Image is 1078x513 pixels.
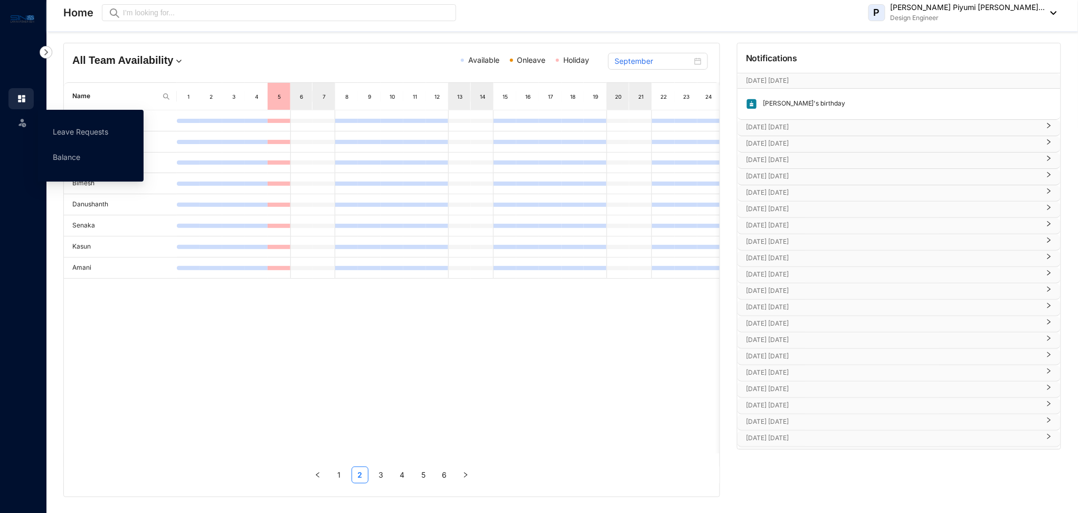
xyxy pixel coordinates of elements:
div: 22 [659,91,668,102]
p: [DATE] [DATE] [746,400,1039,411]
p: [DATE] [DATE] [746,75,1032,86]
p: [DATE] [DATE] [746,138,1039,149]
div: [DATE] [DATE] [737,218,1061,234]
p: Notifications [746,52,798,64]
a: Leave Requests [53,127,108,136]
span: right [1046,290,1052,292]
span: left [315,472,321,478]
li: 6 [436,467,453,483]
img: birthday.63217d55a54455b51415ef6ca9a78895.svg [746,98,758,110]
div: 23 [682,91,691,102]
td: Kasun [64,236,177,258]
div: 18 [569,91,578,102]
div: 7 [320,91,329,102]
div: 2 [207,91,216,102]
span: right [1046,274,1052,276]
p: [DATE] [DATE] [746,155,1039,165]
p: Design Engineer [891,13,1045,23]
div: [DATE] [DATE] [737,234,1061,250]
div: [DATE] [DATE] [737,283,1061,299]
img: logo [11,13,34,25]
li: 1 [330,467,347,483]
p: [DATE] [DATE] [746,384,1039,394]
div: 13 [456,91,464,102]
img: dropdown-black.8e83cc76930a90b1a4fdb6d089b7bf3a.svg [1045,11,1057,15]
div: 9 [365,91,374,102]
div: [DATE] [DATE] [737,398,1061,414]
span: right [1046,192,1052,194]
a: 2 [352,467,368,483]
div: 16 [524,91,533,102]
p: [DATE] [DATE] [746,253,1039,263]
div: 19 [591,91,600,102]
span: right [1046,388,1052,391]
p: Home [63,5,93,20]
p: [DATE] [DATE] [746,351,1039,362]
span: right [1046,421,1052,423]
a: 6 [437,467,452,483]
div: [DATE] [DATE] [737,120,1061,136]
div: 8 [343,91,352,102]
img: home.c6720e0a13eba0172344.svg [17,94,26,103]
p: [DATE] [DATE] [746,335,1039,345]
li: Home [8,88,34,109]
div: 11 [411,91,420,102]
p: [DATE] [DATE] [746,416,1039,427]
span: right [462,472,469,478]
div: [DATE] [DATE] [737,202,1061,217]
span: right [1046,323,1052,325]
p: [DATE] [DATE] [746,187,1039,198]
span: right [1046,405,1052,407]
div: [DATE] [DATE] [737,382,1061,397]
div: 12 [433,91,442,102]
div: 10 [388,91,397,102]
p: [DATE] [DATE] [746,204,1039,214]
p: [DATE] [DATE] [746,122,1039,132]
p: [DATE] [DATE] [746,433,1039,443]
div: [DATE] [DATE] [737,431,1061,446]
span: right [1046,208,1052,211]
div: [DATE] [DATE] [737,169,1061,185]
a: 5 [415,467,431,483]
p: [DATE] [DATE] [746,269,1039,280]
img: nav-icon-right.af6afadce00d159da59955279c43614e.svg [40,46,52,59]
div: 5 [275,91,283,102]
input: I’m looking for... [123,7,450,18]
div: [DATE] [DATE] [737,332,1061,348]
td: Senaka [64,215,177,236]
span: right [1046,339,1052,341]
div: 20 [614,91,622,102]
div: [DATE] [DATE] [737,136,1061,152]
div: 6 [297,91,306,102]
img: leave-unselected.2934df6273408c3f84d9.svg [17,117,27,128]
div: [DATE] [DATE] [737,316,1061,332]
span: right [1046,176,1052,178]
img: dropdown.780994ddfa97fca24b89f58b1de131fa.svg [174,56,184,66]
span: Holiday [563,55,589,64]
div: [DATE] [DATE] [737,267,1061,283]
td: Amani [64,258,177,279]
div: [DATE] [DATE] [737,349,1061,365]
p: [DATE] [DATE] [746,171,1039,182]
span: Onleave [517,55,546,64]
span: P [874,8,880,17]
span: right [1046,307,1052,309]
p: [DATE] [DATE] [746,318,1039,329]
a: 1 [331,467,347,483]
div: 15 [501,91,510,102]
li: Next Page [457,467,474,483]
div: 4 [252,91,261,102]
div: [DATE] [DATE] [737,185,1061,201]
li: 5 [415,467,432,483]
div: 17 [546,91,555,102]
a: Balance [53,153,80,161]
span: right [1046,241,1052,243]
div: 21 [637,91,646,102]
td: Danushanth [64,194,177,215]
p: [DATE] [DATE] [746,236,1039,247]
div: 1 [184,91,193,102]
span: right [1046,438,1052,440]
div: [DATE] [DATE] [737,365,1061,381]
p: [DATE] [DATE] [746,286,1039,296]
div: 14 [478,91,487,102]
